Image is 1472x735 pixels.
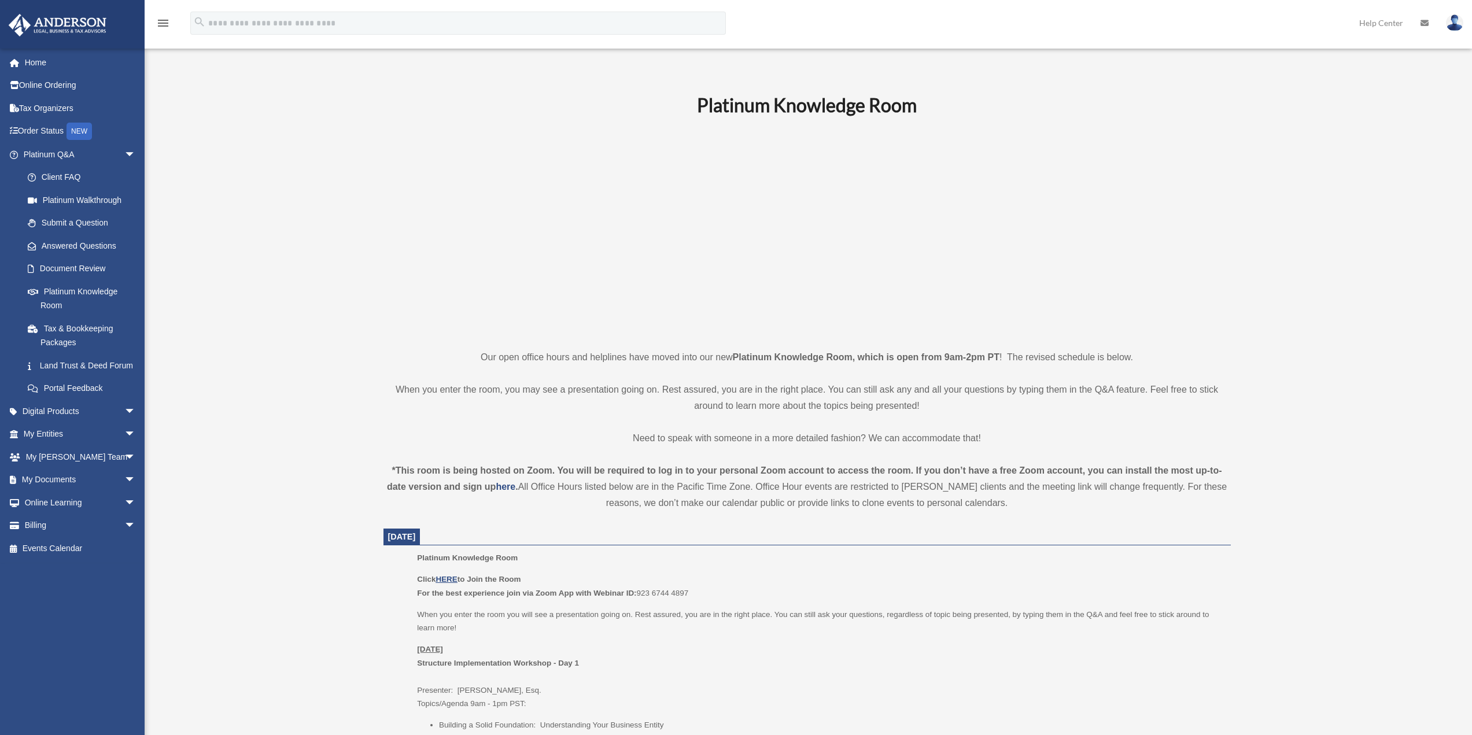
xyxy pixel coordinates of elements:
[67,123,92,140] div: NEW
[383,349,1231,365] p: Our open office hours and helplines have moved into our new ! The revised schedule is below.
[124,423,147,446] span: arrow_drop_down
[16,234,153,257] a: Answered Questions
[496,482,515,492] a: here
[124,468,147,492] span: arrow_drop_down
[8,537,153,560] a: Events Calendar
[8,74,153,97] a: Online Ordering
[16,317,153,354] a: Tax & Bookkeeping Packages
[417,608,1222,635] p: When you enter the room you will see a presentation going on. Rest assured, you are in the right ...
[16,354,153,377] a: Land Trust & Deed Forum
[383,430,1231,446] p: Need to speak with someone in a more detailed fashion? We can accommodate that!
[156,20,170,30] a: menu
[8,423,153,446] a: My Entitiesarrow_drop_down
[8,51,153,74] a: Home
[417,553,518,562] span: Platinum Knowledge Room
[436,575,457,583] a: HERE
[515,482,518,492] strong: .
[8,468,153,492] a: My Documentsarrow_drop_down
[417,642,1222,711] p: Presenter: [PERSON_NAME], Esq. Topics/Agenda 9am - 1pm PST:
[124,445,147,469] span: arrow_drop_down
[156,16,170,30] i: menu
[16,257,153,280] a: Document Review
[8,143,153,166] a: Platinum Q&Aarrow_drop_down
[383,382,1231,414] p: When you enter the room, you may see a presentation going on. Rest assured, you are in the right ...
[388,532,416,541] span: [DATE]
[16,212,153,235] a: Submit a Question
[16,166,153,189] a: Client FAQ
[8,400,153,423] a: Digital Productsarrow_drop_down
[417,659,579,667] b: Structure Implementation Workshop - Day 1
[633,132,980,328] iframe: 231110_Toby_KnowledgeRoom
[8,97,153,120] a: Tax Organizers
[8,445,153,468] a: My [PERSON_NAME] Teamarrow_drop_down
[193,16,206,28] i: search
[417,573,1222,600] p: 923 6744 4897
[8,120,153,143] a: Order StatusNEW
[5,14,110,36] img: Anderson Advisors Platinum Portal
[697,94,917,116] b: Platinum Knowledge Room
[387,466,1222,492] strong: *This room is being hosted on Zoom. You will be required to log in to your personal Zoom account ...
[8,514,153,537] a: Billingarrow_drop_down
[16,189,153,212] a: Platinum Walkthrough
[16,377,153,400] a: Portal Feedback
[124,143,147,167] span: arrow_drop_down
[124,514,147,538] span: arrow_drop_down
[417,589,636,597] b: For the best experience join via Zoom App with Webinar ID:
[16,280,147,317] a: Platinum Knowledge Room
[417,575,521,583] b: Click to Join the Room
[417,645,443,653] u: [DATE]
[124,400,147,423] span: arrow_drop_down
[439,718,1223,732] li: Building a Solid Foundation: Understanding Your Business Entity
[733,352,999,362] strong: Platinum Knowledge Room, which is open from 9am-2pm PT
[8,491,153,514] a: Online Learningarrow_drop_down
[124,491,147,515] span: arrow_drop_down
[383,463,1231,511] div: All Office Hours listed below are in the Pacific Time Zone. Office Hour events are restricted to ...
[1446,14,1463,31] img: User Pic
